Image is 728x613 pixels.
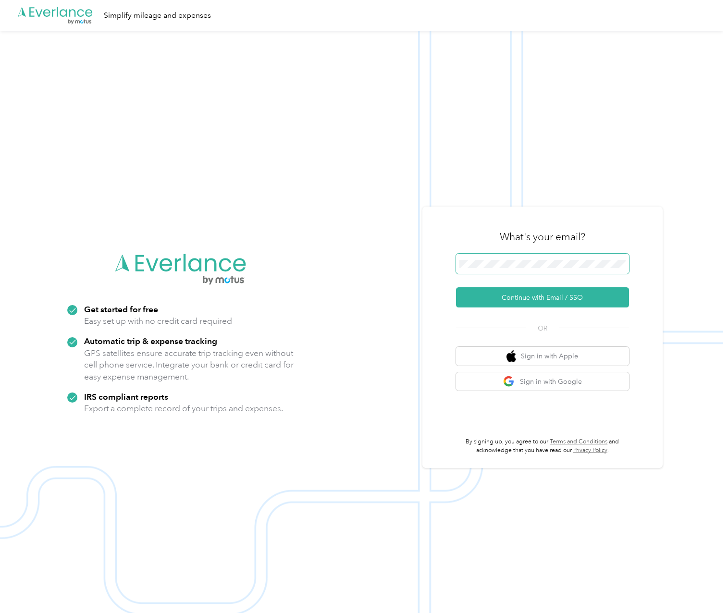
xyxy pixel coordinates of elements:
[503,376,515,388] img: google logo
[573,447,607,454] a: Privacy Policy
[500,230,585,244] h3: What's your email?
[84,403,283,415] p: Export a complete record of your trips and expenses.
[84,304,158,314] strong: Get started for free
[84,336,217,346] strong: Automatic trip & expense tracking
[456,347,629,366] button: apple logoSign in with Apple
[506,350,516,362] img: apple logo
[84,392,168,402] strong: IRS compliant reports
[456,372,629,391] button: google logoSign in with Google
[550,438,607,445] a: Terms and Conditions
[84,315,232,327] p: Easy set up with no credit card required
[456,287,629,307] button: Continue with Email / SSO
[84,347,294,383] p: GPS satellites ensure accurate trip tracking even without cell phone service. Integrate your bank...
[104,10,211,22] div: Simplify mileage and expenses
[526,323,559,333] span: OR
[456,438,629,454] p: By signing up, you agree to our and acknowledge that you have read our .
